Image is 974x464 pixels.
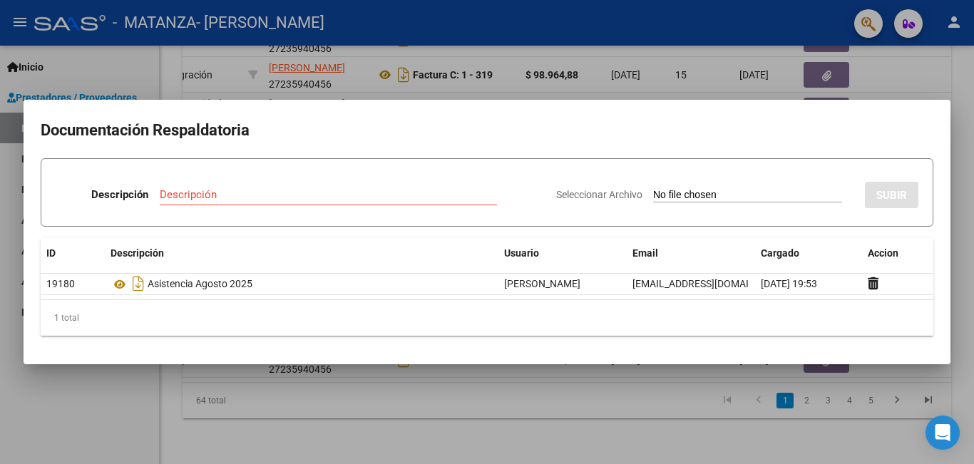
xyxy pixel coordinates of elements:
span: [EMAIL_ADDRESS][DOMAIN_NAME] [632,278,791,289]
datatable-header-cell: Email [627,238,755,269]
span: Descripción [111,247,164,259]
div: Open Intercom Messenger [926,416,960,450]
span: Accion [868,247,898,259]
div: Asistencia Agosto 2025 [111,272,493,295]
datatable-header-cell: Accion [862,238,933,269]
span: Email [632,247,658,259]
span: 19180 [46,278,75,289]
span: Seleccionar Archivo [556,189,642,200]
span: SUBIR [876,189,907,202]
span: Cargado [761,247,799,259]
datatable-header-cell: Cargado [755,238,862,269]
datatable-header-cell: Usuario [498,238,627,269]
span: ID [46,247,56,259]
datatable-header-cell: ID [41,238,105,269]
span: [DATE] 19:53 [761,278,817,289]
datatable-header-cell: Descripción [105,238,498,269]
p: Descripción [91,187,148,203]
div: 1 total [41,300,933,336]
h2: Documentación Respaldatoria [41,117,933,144]
span: Usuario [504,247,539,259]
i: Descargar documento [129,272,148,295]
span: [PERSON_NAME] [504,278,580,289]
button: SUBIR [865,182,918,208]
